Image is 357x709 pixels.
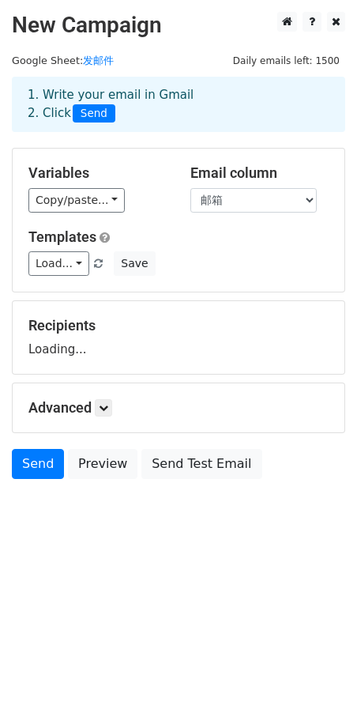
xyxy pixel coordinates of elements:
[28,188,125,213] a: Copy/paste...
[227,52,345,70] span: Daily emails left: 1500
[190,164,329,182] h5: Email column
[12,55,114,66] small: Google Sheet:
[28,228,96,245] a: Templates
[227,55,345,66] a: Daily emails left: 1500
[114,251,155,276] button: Save
[73,104,115,123] span: Send
[83,55,114,66] a: 发邮件
[28,317,329,358] div: Loading...
[28,164,167,182] h5: Variables
[16,86,341,123] div: 1. Write your email in Gmail 2. Click
[28,251,89,276] a: Load...
[141,449,261,479] a: Send Test Email
[12,449,64,479] a: Send
[12,12,345,39] h2: New Campaign
[68,449,137,479] a: Preview
[28,399,329,417] h5: Advanced
[28,317,329,334] h5: Recipients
